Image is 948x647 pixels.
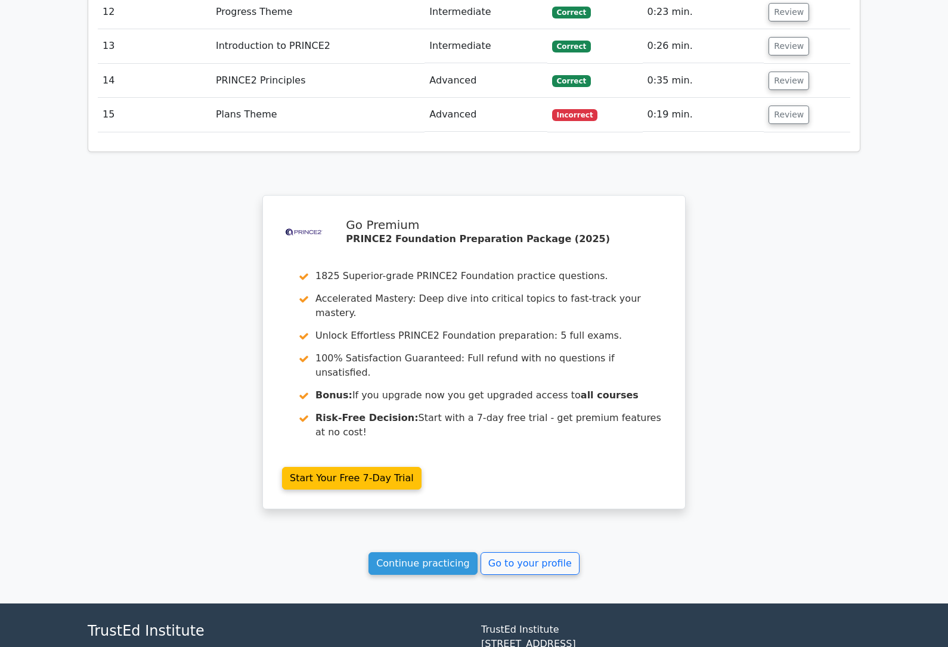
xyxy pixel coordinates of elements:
span: Incorrect [552,109,598,121]
td: 0:26 min. [643,29,764,63]
button: Review [769,72,809,90]
td: 0:35 min. [643,64,764,98]
a: Go to your profile [481,552,580,575]
td: 15 [98,98,211,132]
td: 0:19 min. [643,98,764,132]
button: Review [769,106,809,124]
td: 14 [98,64,211,98]
td: Plans Theme [211,98,425,132]
button: Review [769,3,809,21]
span: Correct [552,7,591,18]
td: 13 [98,29,211,63]
button: Review [769,37,809,55]
td: Advanced [425,64,547,98]
h4: TrustEd Institute [88,623,467,640]
a: Start Your Free 7-Day Trial [282,467,422,490]
td: Introduction to PRINCE2 [211,29,425,63]
span: Correct [552,75,591,87]
td: Advanced [425,98,547,132]
span: Correct [552,41,591,52]
td: Intermediate [425,29,547,63]
td: PRINCE2 Principles [211,64,425,98]
a: Continue practicing [368,552,478,575]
